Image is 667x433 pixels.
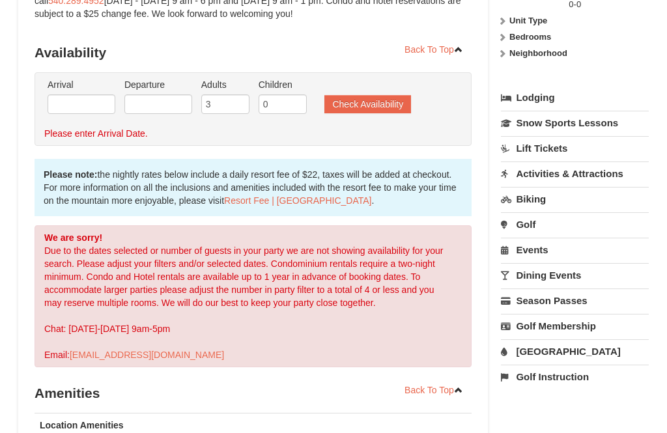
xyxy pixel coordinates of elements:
h3: Amenities [35,380,472,406]
a: Biking [501,187,649,211]
label: Adults [201,78,249,91]
a: Snow Sports Lessons [501,111,649,135]
strong: We are sorry! [44,232,102,243]
a: Events [501,238,649,262]
label: Children [259,78,307,91]
a: Season Passes [501,288,649,313]
a: Activities & Attractions [501,161,649,186]
a: Back To Top [396,380,472,400]
strong: Bedrooms [509,32,551,42]
a: Dining Events [501,263,649,287]
h3: Availability [35,40,472,66]
label: Arrival [48,78,115,91]
div: Due to the dates selected or number of guests in your party we are not showing availability for y... [35,225,472,367]
a: Golf Instruction [501,365,649,389]
strong: Location Amenities [40,420,124,430]
div: Please enter Arrival Date. [44,127,448,140]
a: Golf [501,212,649,236]
a: [GEOGRAPHIC_DATA] [501,339,649,363]
a: [EMAIL_ADDRESS][DOMAIN_NAME] [70,350,224,360]
strong: Neighborhood [509,48,567,58]
strong: Unit Type [509,16,547,25]
a: Resort Fee | [GEOGRAPHIC_DATA] [224,195,371,206]
div: the nightly rates below include a daily resort fee of $22, taxes will be added at checkout. For m... [35,159,472,216]
label: Departure [124,78,192,91]
button: Check Availability [324,95,411,113]
strong: Please note: [44,169,97,180]
a: Back To Top [396,40,472,59]
a: Lodging [501,86,649,109]
a: Golf Membership [501,314,649,338]
a: Lift Tickets [501,136,649,160]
